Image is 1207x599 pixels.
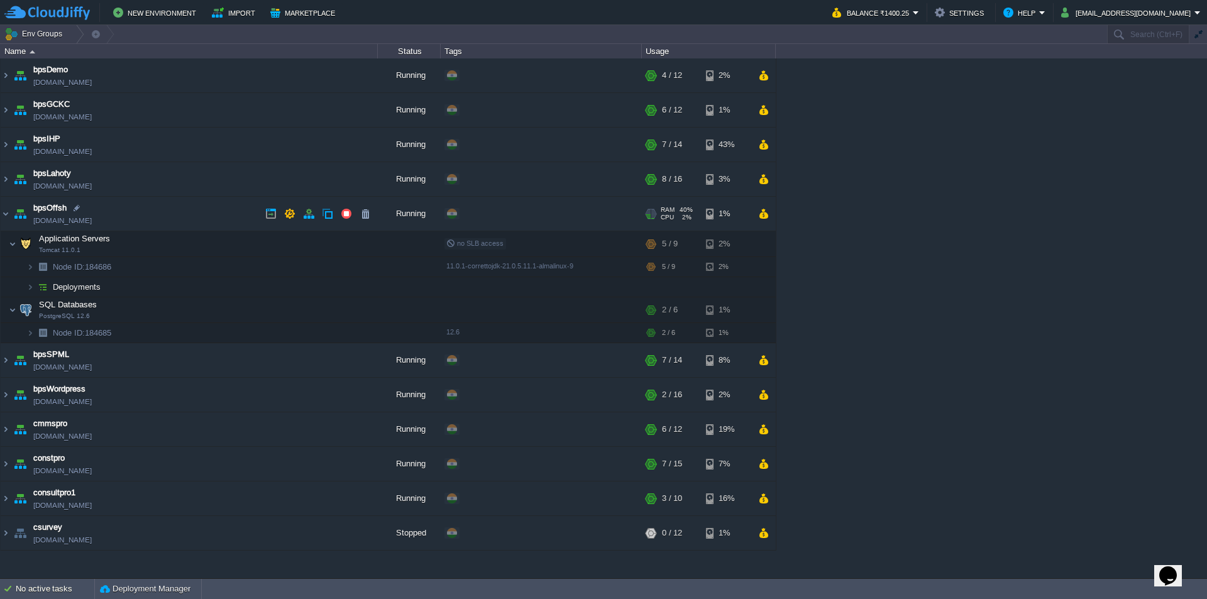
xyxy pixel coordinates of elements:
div: Stopped [378,516,441,550]
span: Tomcat 11.0.1 [39,246,80,254]
div: 1% [706,297,747,322]
div: 1% [706,197,747,231]
a: bpsIHP [33,133,60,145]
span: SQL Databases [38,299,99,310]
img: AMDAwAAAACH5BAEAAAAALAAAAAABAAEAAAICRAEAOw== [11,447,29,481]
img: AMDAwAAAACH5BAEAAAAALAAAAAABAAEAAAICRAEAOw== [9,231,16,256]
a: bpsGCKC [33,98,70,111]
div: Running [378,447,441,481]
div: 2% [706,257,747,277]
span: 184685 [52,327,113,338]
a: Node ID:184686 [52,261,113,272]
span: bpsSPML [33,348,69,361]
a: bpsLahoty [33,167,71,180]
img: AMDAwAAAACH5BAEAAAAALAAAAAABAAEAAAICRAEAOw== [26,277,34,297]
div: 7 / 15 [662,447,682,481]
img: AMDAwAAAACH5BAEAAAAALAAAAAABAAEAAAICRAEAOw== [9,297,16,322]
div: Running [378,128,441,162]
a: bpsDemo [33,63,68,76]
button: New Environment [113,5,200,20]
a: Node ID:184685 [52,327,113,338]
span: Application Servers [38,233,112,244]
a: constpro [33,452,65,464]
a: [DOMAIN_NAME] [33,430,92,442]
img: AMDAwAAAACH5BAEAAAAALAAAAAABAAEAAAICRAEAOw== [26,257,34,277]
img: AMDAwAAAACH5BAEAAAAALAAAAAABAAEAAAICRAEAOw== [1,378,11,412]
a: [DOMAIN_NAME] [33,145,92,158]
button: Help [1003,5,1039,20]
a: Deployments [52,282,102,292]
img: AMDAwAAAACH5BAEAAAAALAAAAAABAAEAAAICRAEAOw== [1,197,11,231]
span: Node ID: [53,262,85,272]
a: [DOMAIN_NAME] [33,534,92,546]
img: AMDAwAAAACH5BAEAAAAALAAAAAABAAEAAAICRAEAOw== [11,481,29,515]
div: 2% [706,58,747,92]
a: bpsOffsh [33,202,67,214]
div: Running [378,378,441,412]
div: 19% [706,412,747,446]
div: Running [378,93,441,127]
div: 2% [706,231,747,256]
div: 8 / 16 [662,162,682,196]
div: 0 / 12 [662,516,682,550]
div: 2% [706,378,747,412]
div: 5 / 9 [662,257,675,277]
div: 1% [706,323,747,343]
img: AMDAwAAAACH5BAEAAAAALAAAAAABAAEAAAICRAEAOw== [1,481,11,515]
iframe: chat widget [1154,549,1194,586]
a: cmmspro [33,417,67,430]
span: no SLB access [446,239,504,247]
img: AMDAwAAAACH5BAEAAAAALAAAAAABAAEAAAICRAEAOw== [30,50,35,53]
img: AMDAwAAAACH5BAEAAAAALAAAAAABAAEAAAICRAEAOw== [11,58,29,92]
a: bpsWordpress [33,383,85,395]
div: Running [378,481,441,515]
img: AMDAwAAAACH5BAEAAAAALAAAAAABAAEAAAICRAEAOw== [11,412,29,446]
div: 1% [706,516,747,550]
div: Running [378,162,441,196]
img: AMDAwAAAACH5BAEAAAAALAAAAAABAAEAAAICRAEAOw== [1,412,11,446]
div: Tags [441,44,641,58]
a: [DOMAIN_NAME] [33,395,92,408]
img: AMDAwAAAACH5BAEAAAAALAAAAAABAAEAAAICRAEAOw== [34,323,52,343]
div: 2 / 6 [662,323,675,343]
span: 184686 [52,261,113,272]
button: Import [212,5,259,20]
button: Deployment Manager [100,583,190,595]
img: AMDAwAAAACH5BAEAAAAALAAAAAABAAEAAAICRAEAOw== [34,257,52,277]
a: csurvey [33,521,62,534]
img: AMDAwAAAACH5BAEAAAAALAAAAAABAAEAAAICRAEAOw== [1,93,11,127]
span: CPU [661,214,674,221]
img: AMDAwAAAACH5BAEAAAAALAAAAAABAAEAAAICRAEAOw== [11,128,29,162]
div: 7 / 14 [662,128,682,162]
img: AMDAwAAAACH5BAEAAAAALAAAAAABAAEAAAICRAEAOw== [11,162,29,196]
div: 2 / 6 [662,297,678,322]
img: AMDAwAAAACH5BAEAAAAALAAAAAABAAEAAAICRAEAOw== [11,343,29,377]
img: AMDAwAAAACH5BAEAAAAALAAAAAABAAEAAAICRAEAOw== [17,231,35,256]
a: [DOMAIN_NAME] [33,111,92,123]
span: consultpro1 [33,486,75,499]
button: Marketplace [270,5,339,20]
img: AMDAwAAAACH5BAEAAAAALAAAAAABAAEAAAICRAEAOw== [1,447,11,481]
button: Settings [935,5,988,20]
img: AMDAwAAAACH5BAEAAAAALAAAAAABAAEAAAICRAEAOw== [11,197,29,231]
span: PostgreSQL 12.6 [39,312,90,320]
div: 3 / 10 [662,481,682,515]
div: 1% [706,93,747,127]
div: 4 / 12 [662,58,682,92]
a: [DOMAIN_NAME] [33,361,92,373]
span: 12.6 [446,328,460,336]
img: AMDAwAAAACH5BAEAAAAALAAAAAABAAEAAAICRAEAOw== [17,297,35,322]
img: AMDAwAAAACH5BAEAAAAALAAAAAABAAEAAAICRAEAOw== [11,93,29,127]
a: [DOMAIN_NAME] [33,76,92,89]
img: AMDAwAAAACH5BAEAAAAALAAAAAABAAEAAAICRAEAOw== [34,277,52,297]
div: 3% [706,162,747,196]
